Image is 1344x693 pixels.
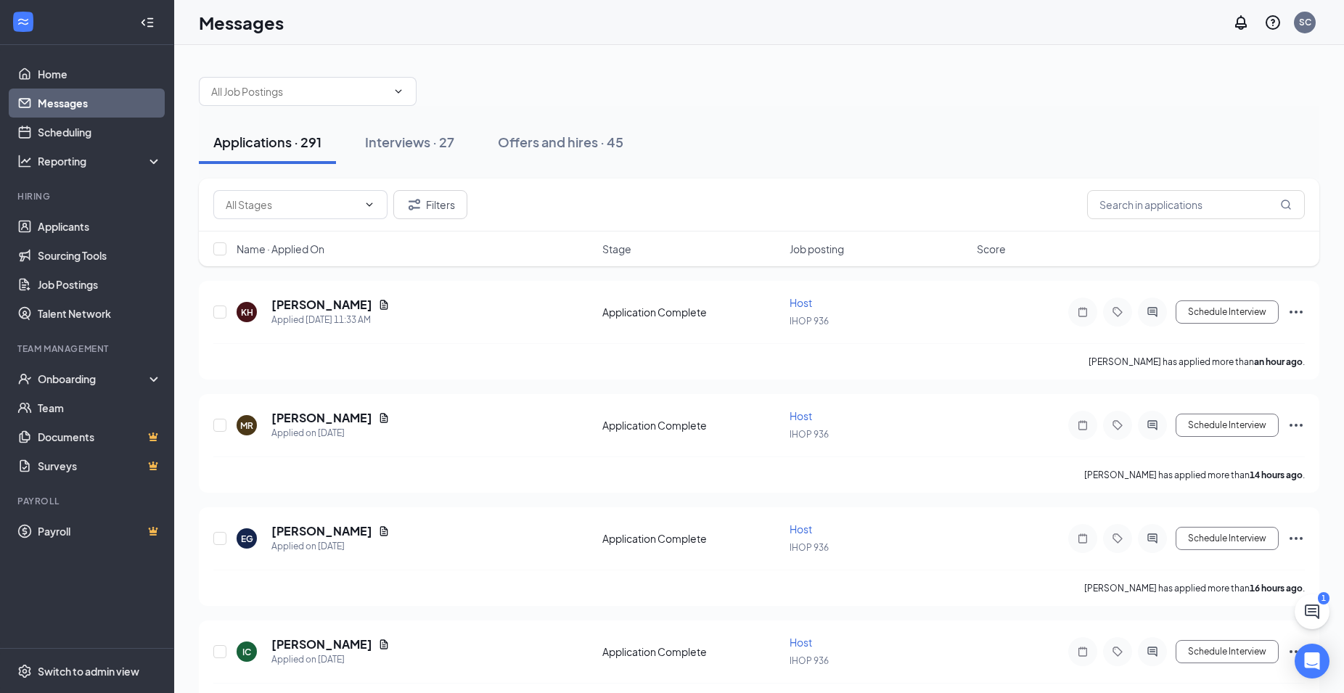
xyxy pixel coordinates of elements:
[1084,582,1305,594] p: [PERSON_NAME] has applied more than .
[17,343,159,355] div: Team Management
[226,197,358,213] input: All Stages
[1074,646,1091,657] svg: Note
[1318,592,1329,604] div: 1
[1287,417,1305,434] svg: Ellipses
[271,426,390,440] div: Applied on [DATE]
[17,495,159,507] div: Payroll
[271,297,372,313] h5: [PERSON_NAME]
[1287,530,1305,547] svg: Ellipses
[790,242,844,256] span: Job posting
[1299,16,1311,28] div: SC
[17,664,32,678] svg: Settings
[241,306,253,319] div: KH
[211,83,387,99] input: All Job Postings
[406,196,423,213] svg: Filter
[602,644,781,659] div: Application Complete
[1144,646,1161,657] svg: ActiveChat
[241,533,253,545] div: EG
[378,299,390,311] svg: Document
[790,296,812,309] span: Host
[16,15,30,29] svg: WorkstreamLogo
[790,316,829,327] span: IHOP 936
[790,542,829,553] span: IHOP 936
[1250,469,1303,480] b: 14 hours ago
[1089,356,1305,368] p: [PERSON_NAME] has applied more than .
[38,118,162,147] a: Scheduling
[38,372,149,386] div: Onboarding
[271,523,372,539] h5: [PERSON_NAME]
[38,299,162,328] a: Talent Network
[977,242,1006,256] span: Score
[365,133,454,151] div: Interviews · 27
[1303,603,1321,620] svg: ChatActive
[38,89,162,118] a: Messages
[498,133,623,151] div: Offers and hires · 45
[1254,356,1303,367] b: an hour ago
[1074,419,1091,431] svg: Note
[38,241,162,270] a: Sourcing Tools
[271,652,390,667] div: Applied on [DATE]
[790,429,829,440] span: IHOP 936
[1109,306,1126,318] svg: Tag
[1176,300,1279,324] button: Schedule Interview
[271,636,372,652] h5: [PERSON_NAME]
[271,410,372,426] h5: [PERSON_NAME]
[1287,643,1305,660] svg: Ellipses
[1250,583,1303,594] b: 16 hours ago
[271,539,390,554] div: Applied on [DATE]
[38,270,162,299] a: Job Postings
[1295,594,1329,629] button: ChatActive
[602,418,781,432] div: Application Complete
[38,517,162,546] a: PayrollCrown
[17,372,32,386] svg: UserCheck
[17,190,159,202] div: Hiring
[790,636,812,649] span: Host
[1074,306,1091,318] svg: Note
[1109,533,1126,544] svg: Tag
[38,212,162,241] a: Applicants
[38,393,162,422] a: Team
[393,86,404,97] svg: ChevronDown
[1144,533,1161,544] svg: ActiveChat
[1144,419,1161,431] svg: ActiveChat
[364,199,375,210] svg: ChevronDown
[1109,646,1126,657] svg: Tag
[213,133,321,151] div: Applications · 291
[38,60,162,89] a: Home
[38,422,162,451] a: DocumentsCrown
[393,190,467,219] button: Filter Filters
[790,522,812,536] span: Host
[140,15,155,30] svg: Collapse
[242,646,251,658] div: IC
[602,305,781,319] div: Application Complete
[1280,199,1292,210] svg: MagnifyingGlass
[1109,419,1126,431] svg: Tag
[1176,527,1279,550] button: Schedule Interview
[271,313,390,327] div: Applied [DATE] 11:33 AM
[38,664,139,678] div: Switch to admin view
[378,412,390,424] svg: Document
[1087,190,1305,219] input: Search in applications
[1176,414,1279,437] button: Schedule Interview
[1144,306,1161,318] svg: ActiveChat
[38,451,162,480] a: SurveysCrown
[1295,644,1329,678] div: Open Intercom Messenger
[790,409,812,422] span: Host
[602,531,781,546] div: Application Complete
[17,154,32,168] svg: Analysis
[378,525,390,537] svg: Document
[1264,14,1282,31] svg: QuestionInfo
[602,242,631,256] span: Stage
[240,419,253,432] div: MR
[237,242,324,256] span: Name · Applied On
[1084,469,1305,481] p: [PERSON_NAME] has applied more than .
[1074,533,1091,544] svg: Note
[1232,14,1250,31] svg: Notifications
[1176,640,1279,663] button: Schedule Interview
[1287,303,1305,321] svg: Ellipses
[378,639,390,650] svg: Document
[790,655,829,666] span: IHOP 936
[199,10,284,35] h1: Messages
[38,154,163,168] div: Reporting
